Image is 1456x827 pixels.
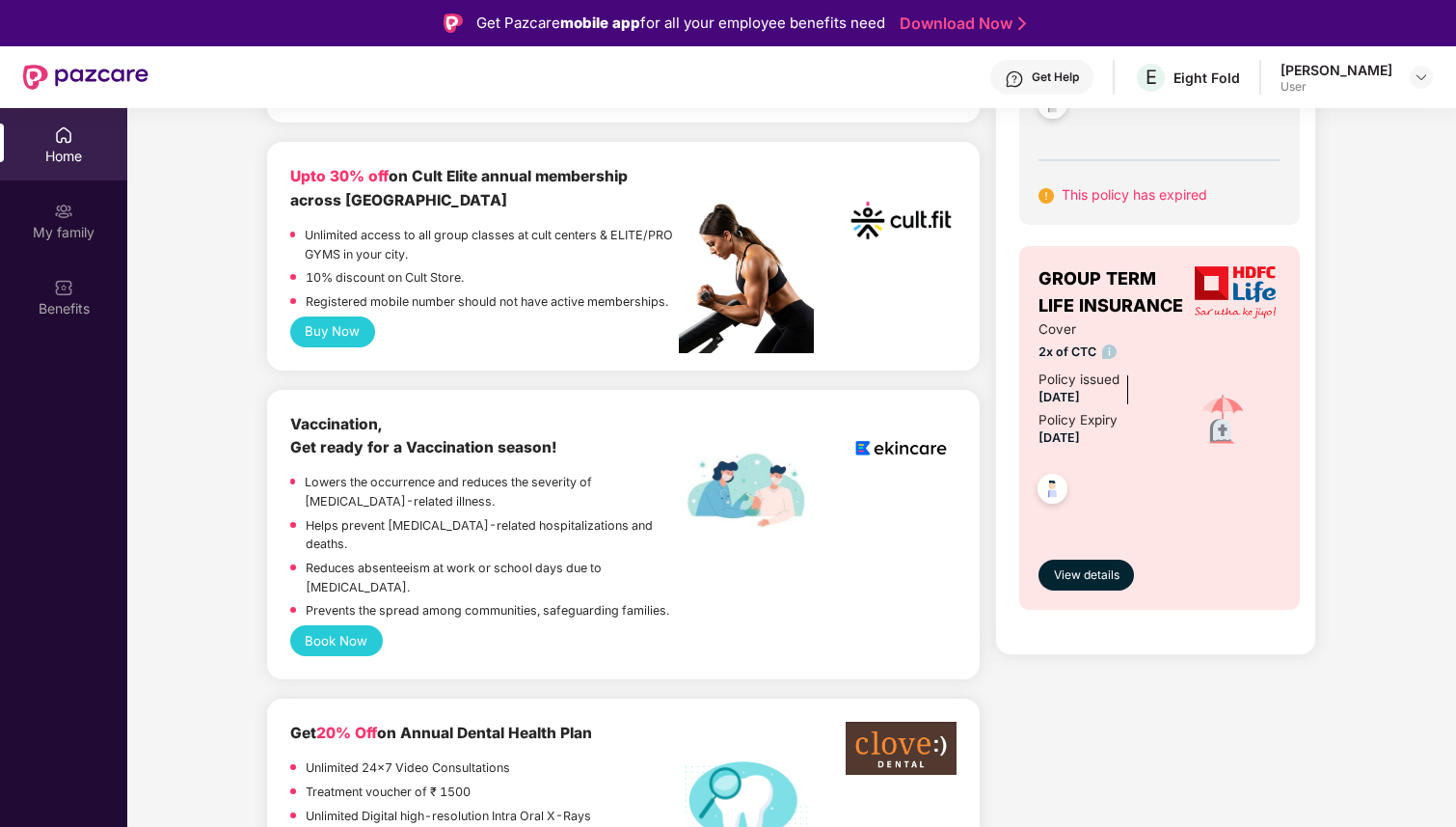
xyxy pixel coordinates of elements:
b: Get on Annual Dental Health Plan [290,724,592,742]
img: svg+xml;base64,PHN2ZyBpZD0iSG9tZSIgeG1sbnM9Imh0dHA6Ly93d3cudzMub3JnLzIwMDAvc3ZnIiB3aWR0aD0iMjAiIG... [54,125,73,145]
div: Policy Expiry [1038,410,1118,430]
img: logoEkincare.png [846,413,957,484]
img: clove-dental%20png.png [846,722,957,775]
img: insurerLogo [1195,266,1276,318]
div: Get Pazcare for all your employee benefits need [476,12,885,35]
img: info [1102,345,1117,359]
span: 20% Off [316,724,377,742]
p: Unlimited Digital high-resolution Intra Oral X-Rays [306,807,591,826]
div: [PERSON_NAME] [1281,61,1392,79]
p: Treatment voucher of ₹ 1500 [306,783,471,802]
p: Registered mobile number should not have active memberships. [306,292,668,312]
span: GROUP TERM LIFE INSURANCE [1038,265,1190,320]
p: Reduces absenteeism at work or school days due to [MEDICAL_DATA]. [306,559,680,596]
div: Eight Fold [1173,69,1240,87]
img: pc2.png [679,204,814,353]
button: Buy Now [290,317,375,347]
span: This policy has expired [1062,186,1207,203]
span: Cover [1038,319,1165,340]
div: User [1281,79,1392,95]
a: Download Now [900,14,1020,34]
img: svg+xml;base64,PHN2ZyB3aWR0aD0iMjAiIGhlaWdodD0iMjAiIHZpZXdCb3g9IjAgMCAyMCAyMCIgZmlsbD0ibm9uZSIgeG... [54,202,73,221]
span: 2x of CTC [1038,343,1165,362]
img: New Pazcare Logo [23,65,148,90]
div: Policy issued [1038,370,1119,390]
img: icon [1189,387,1256,455]
div: Get Help [1032,69,1079,85]
span: View details [1054,566,1119,585]
strong: mobile app [560,14,640,32]
img: labelEkincare.png [679,452,814,529]
span: [DATE] [1038,390,1080,404]
img: svg+xml;base64,PHN2ZyBpZD0iRHJvcGRvd24tMzJ4MzIiIHhtbG5zPSJodHRwOi8vd3d3LnczLm9yZy8yMDAwL3N2ZyIgd2... [1414,69,1429,85]
p: Lowers the occurrence and reduces the severity of [MEDICAL_DATA]-related illness. [305,473,679,510]
img: svg+xml;base64,PHN2ZyBpZD0iQmVuZWZpdHMiIHhtbG5zPSJodHRwOi8vd3d3LnczLm9yZy8yMDAwL3N2ZyIgd2lkdGg9Ij... [54,278,73,297]
img: svg+xml;base64,PHN2ZyB4bWxucz0iaHR0cDovL3d3dy53My5vcmcvMjAwMC9zdmciIHdpZHRoPSIxNiIgaGVpZ2h0PSIxNi... [1038,188,1054,204]
img: Stroke [1018,14,1026,34]
b: on Cult Elite annual membership across [GEOGRAPHIC_DATA] [290,167,628,208]
p: 10% discount on Cult Store. [306,268,464,288]
img: cult.png [846,165,957,276]
b: Vaccination, Get ready for a Vaccination season! [290,415,557,456]
button: Book Now [290,625,383,656]
p: Prevents the spread among communities, safeguarding families. [306,601,669,620]
b: Upto 30% off [290,167,389,185]
img: svg+xml;base64,PHN2ZyBpZD0iSGVscC0zMngzMiIgeG1sbnM9Imh0dHA6Ly93d3cudzMub3JnLzIwMDAvc3ZnIiB3aWR0aD... [1005,69,1024,89]
img: svg+xml;base64,PHN2ZyB4bWxucz0iaHR0cDovL3d3dy53My5vcmcvMjAwMC9zdmciIHdpZHRoPSI0OC45NDMiIGhlaWdodD... [1029,468,1076,515]
span: [DATE] [1038,430,1080,445]
button: View details [1038,560,1134,591]
p: Helps prevent [MEDICAL_DATA]-related hospitalizations and deaths. [306,516,679,554]
p: Unlimited 24x7 Video Consultations [306,758,510,778]
span: E [1146,66,1157,89]
img: Logo [444,14,463,33]
p: Unlimited access to all group classes at cult centers & ELITE/PRO GYMS in your city. [305,226,679,263]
